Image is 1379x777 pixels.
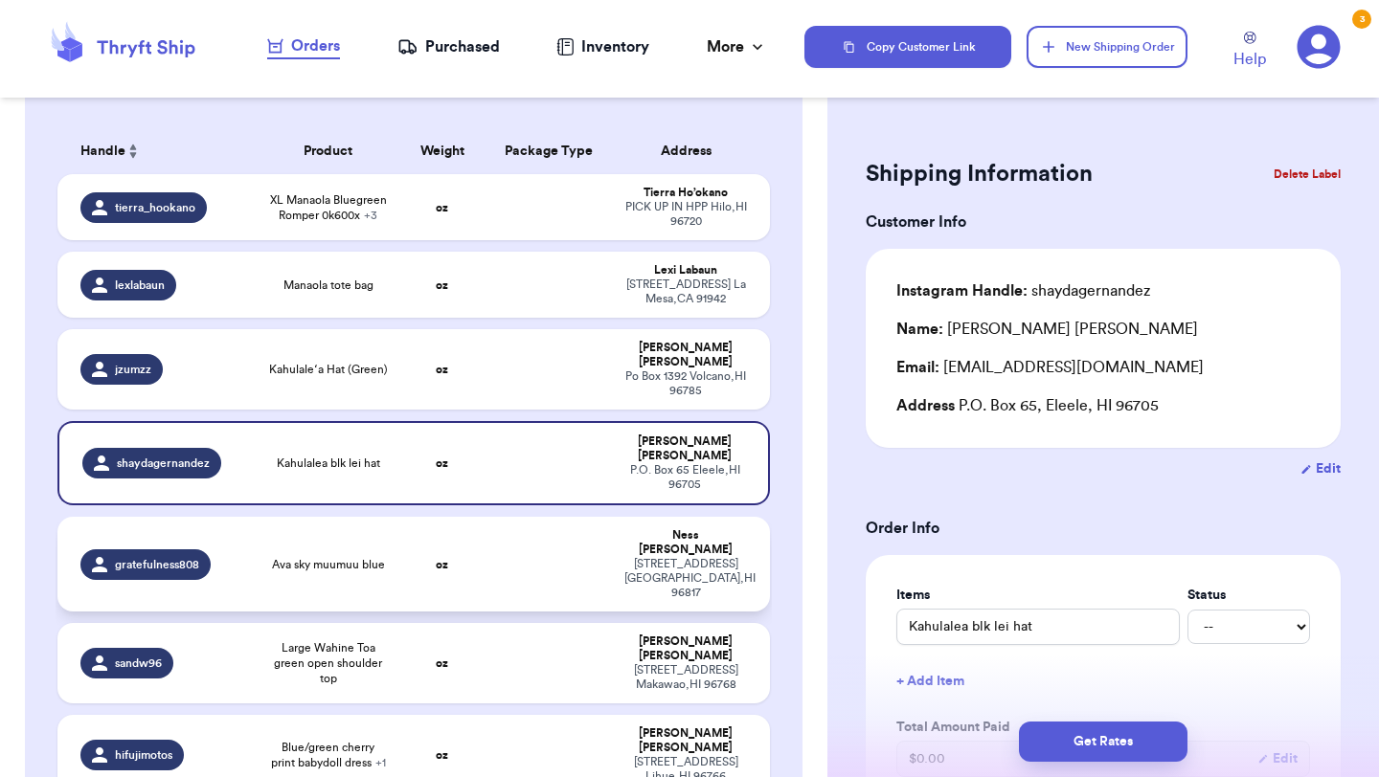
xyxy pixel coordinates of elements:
[1233,32,1266,71] a: Help
[889,660,1318,702] button: + Add Item
[436,279,448,291] strong: oz
[268,192,388,223] span: XL Manaola Bluegreen Romper 0k600x
[896,360,939,375] span: Email:
[436,364,448,375] strong: oz
[624,200,747,229] div: PICK UP IN HPP Hilo , HI 96720
[1352,10,1371,29] div: 3
[268,740,388,770] span: Blue/green cherry print babydoll dress
[1019,721,1187,762] button: Get Rates
[866,159,1093,189] h2: Shipping Information
[375,757,386,768] span: + 1
[283,277,373,293] span: Manaola tote bag
[436,457,448,469] strong: oz
[624,557,747,600] div: [STREET_ADDRESS] [GEOGRAPHIC_DATA] , HI 96817
[436,559,448,570] strong: oz
[436,202,448,213] strong: oz
[896,394,1310,417] div: P.O. Box 65, Eleele, HI 96705
[436,749,448,761] strong: oz
[115,362,151,377] span: jzumzz
[115,200,195,215] span: tierra_hookano
[866,211,1341,233] h3: Customer Info
[1027,26,1187,68] button: New Shipping Order
[397,35,500,58] a: Purchased
[1297,25,1341,69] a: 3
[115,747,172,763] span: hifujimotos
[115,557,199,572] span: gratefulness808
[707,35,767,58] div: More
[804,26,1011,68] button: Copy Customer Link
[485,128,613,174] th: Package Type
[1300,459,1341,478] button: Edit
[866,517,1341,540] h3: Order Info
[624,369,747,398] div: Po Box 1392 Volcano , HI 96785
[896,398,955,413] span: Address
[624,263,747,277] div: Lexi Labaun
[268,640,388,686] span: Large Wahine Toa green open shoulder top
[556,35,649,58] a: Inventory
[277,455,380,471] span: Kahulalea blk lei hat
[399,128,485,174] th: Weight
[624,341,747,369] div: [PERSON_NAME] [PERSON_NAME]
[272,557,385,572] span: Ava sky muumuu blue
[364,210,377,221] span: + 3
[267,34,340,59] a: Orders
[624,277,747,306] div: [STREET_ADDRESS] La Mesa , CA 91942
[896,318,1198,341] div: [PERSON_NAME] [PERSON_NAME]
[896,586,1180,605] label: Items
[1266,153,1348,195] button: Delete Label
[80,142,125,162] span: Handle
[624,663,747,692] div: [STREET_ADDRESS] Makawao , HI 96768
[624,463,745,492] div: P.O. Box 65 Eleele , HI 96705
[1233,48,1266,71] span: Help
[896,283,1028,299] span: Instagram Handle:
[624,528,747,557] div: Ness [PERSON_NAME]
[896,279,1150,302] div: shaydagernandez
[896,322,943,337] span: Name:
[267,34,340,57] div: Orders
[613,128,770,174] th: Address
[624,186,747,200] div: Tierra Ho’okano
[624,634,747,663] div: [PERSON_NAME] [PERSON_NAME]
[125,140,141,163] button: Sort ascending
[269,362,388,377] span: Kahulaleʻa Hat (Green)
[1187,586,1310,605] label: Status
[257,128,399,174] th: Product
[115,655,162,671] span: sandw96
[624,434,745,463] div: [PERSON_NAME] [PERSON_NAME]
[436,657,448,669] strong: oz
[117,455,210,471] span: shaydagernandez
[896,356,1310,379] div: [EMAIL_ADDRESS][DOMAIN_NAME]
[115,277,165,293] span: lexlabaun
[624,726,747,755] div: [PERSON_NAME] [PERSON_NAME]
